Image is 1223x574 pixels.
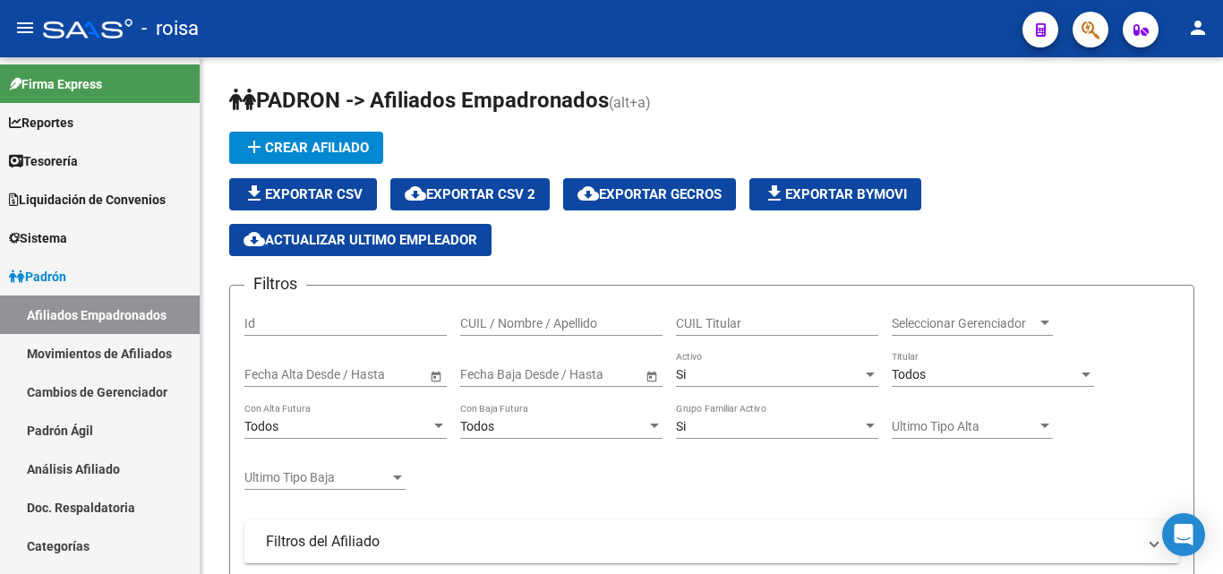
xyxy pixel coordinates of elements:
[141,9,199,48] span: - roisa
[9,113,73,133] span: Reportes
[426,366,445,385] button: Open calendar
[892,419,1037,434] span: Ultimo Tipo Alta
[9,74,102,94] span: Firma Express
[244,419,278,433] span: Todos
[1187,17,1209,39] mat-icon: person
[14,17,36,39] mat-icon: menu
[229,224,492,256] button: Actualizar ultimo Empleador
[405,186,535,202] span: Exportar CSV 2
[9,228,67,248] span: Sistema
[405,183,426,204] mat-icon: cloud_download
[229,178,377,210] button: Exportar CSV
[9,267,66,287] span: Padrón
[390,178,550,210] button: Exportar CSV 2
[315,367,403,382] input: End date
[244,186,363,202] span: Exportar CSV
[563,178,736,210] button: Exportar GECROS
[531,367,619,382] input: End date
[892,367,926,381] span: Todos
[764,183,785,204] mat-icon: file_download
[244,520,1179,563] mat-expansion-panel-header: Filtros del Afiliado
[609,94,651,111] span: (alt+a)
[244,183,265,204] mat-icon: file_download
[764,186,907,202] span: Exportar Bymovi
[244,232,477,248] span: Actualizar ultimo Empleador
[642,366,661,385] button: Open calendar
[9,190,166,210] span: Liquidación de Convenios
[577,183,599,204] mat-icon: cloud_download
[244,367,300,382] input: Start date
[1162,513,1205,556] div: Open Intercom Messenger
[244,136,265,158] mat-icon: add
[577,186,722,202] span: Exportar GECROS
[460,419,494,433] span: Todos
[229,88,609,113] span: PADRON -> Afiliados Empadronados
[749,178,921,210] button: Exportar Bymovi
[266,532,1136,552] mat-panel-title: Filtros del Afiliado
[676,367,686,381] span: Si
[244,140,369,156] span: Crear Afiliado
[460,367,516,382] input: Start date
[676,419,686,433] span: Si
[9,151,78,171] span: Tesorería
[244,271,306,296] h3: Filtros
[229,132,383,164] button: Crear Afiliado
[244,228,265,250] mat-icon: cloud_download
[244,470,389,485] span: Ultimo Tipo Baja
[892,316,1037,331] span: Seleccionar Gerenciador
